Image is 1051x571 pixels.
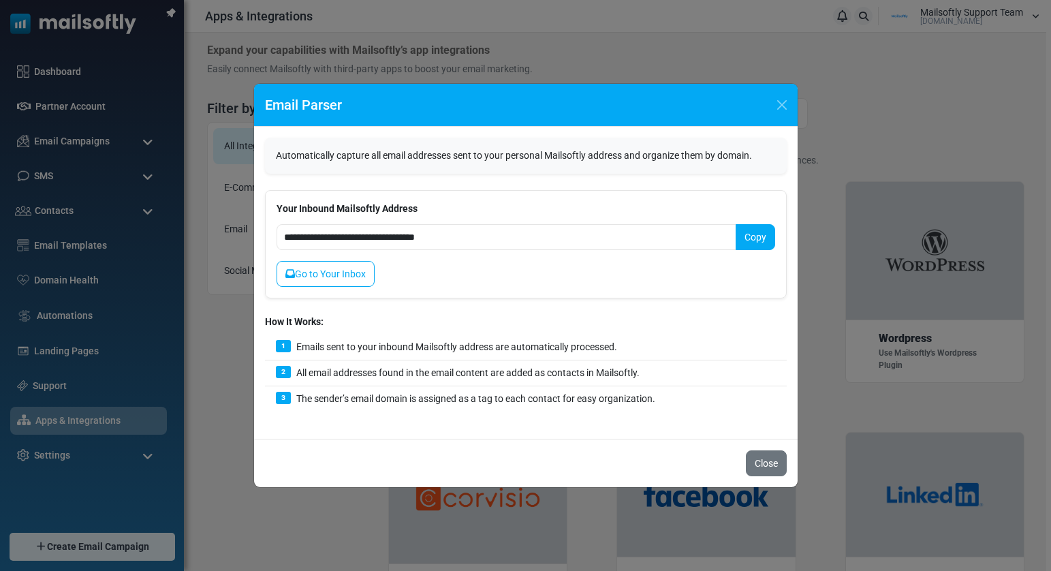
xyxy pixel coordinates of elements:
[265,95,342,115] h5: Email Parser
[265,386,787,412] div: The sender’s email domain is assigned as a tag to each contact for easy organization.
[265,335,787,360] div: Emails sent to your inbound Mailsoftly address are automatically processed.
[276,340,291,352] span: 1
[277,261,375,287] a: Go to Your Inbox
[276,392,291,404] span: 3
[265,360,787,386] div: All email addresses found in the email content are added as contacts in Mailsoftly.
[265,315,324,329] label: How It Works:
[736,224,775,250] button: Copy
[277,202,418,216] label: Your Inbound Mailsoftly Address
[772,95,792,115] button: Close
[276,149,776,163] p: Automatically capture all email addresses sent to your personal Mailsoftly address and organize t...
[276,366,291,378] span: 2
[746,450,787,476] button: Close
